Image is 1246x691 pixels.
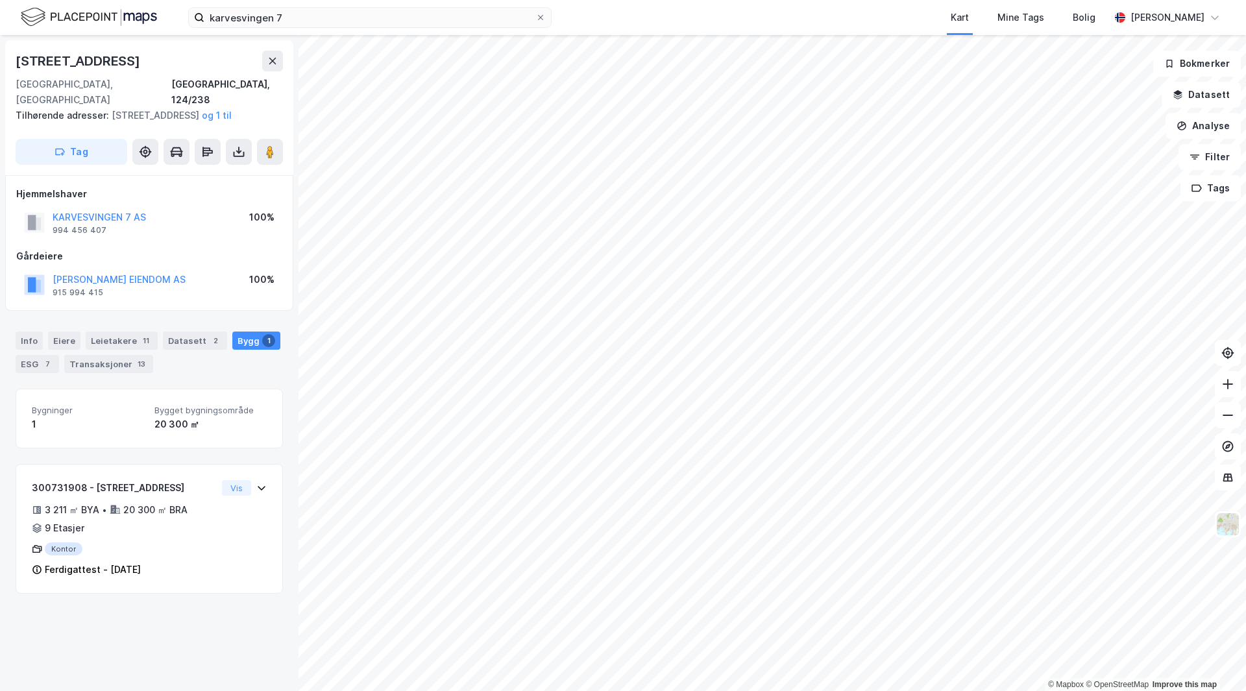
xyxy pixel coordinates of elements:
div: [STREET_ADDRESS] [16,51,143,71]
div: Eiere [48,332,80,350]
div: 20 300 ㎡ [154,417,267,432]
img: logo.f888ab2527a4732fd821a326f86c7f29.svg [21,6,157,29]
span: Bygget bygningsområde [154,405,267,416]
button: Tags [1180,175,1241,201]
div: 1 [262,334,275,347]
button: Vis [222,480,251,496]
div: 100% [249,210,275,225]
a: Improve this map [1153,680,1217,689]
div: Transaksjoner [64,355,153,373]
div: 1 [32,417,144,432]
a: Mapbox [1048,680,1084,689]
div: ESG [16,355,59,373]
button: Analyse [1166,113,1241,139]
div: Gårdeiere [16,249,282,264]
div: Mine Tags [997,10,1044,25]
div: Ferdigattest - [DATE] [45,562,141,577]
button: Filter [1179,144,1241,170]
div: Datasett [163,332,227,350]
button: Bokmerker [1153,51,1241,77]
div: [PERSON_NAME] [1130,10,1204,25]
div: Info [16,332,43,350]
div: Bygg [232,332,280,350]
div: 7 [41,358,54,370]
input: Søk på adresse, matrikkel, gårdeiere, leietakere eller personer [204,8,535,27]
div: 915 994 415 [53,287,103,298]
div: Kart [951,10,969,25]
div: 994 456 407 [53,225,106,236]
div: • [102,505,107,515]
span: Tilhørende adresser: [16,110,112,121]
div: [STREET_ADDRESS] [16,108,273,123]
img: Z [1215,512,1240,537]
iframe: Chat Widget [1181,629,1246,691]
div: 2 [209,334,222,347]
div: 300731908 - [STREET_ADDRESS] [32,480,217,496]
span: Bygninger [32,405,144,416]
button: Datasett [1162,82,1241,108]
div: Leietakere [86,332,158,350]
div: Hjemmelshaver [16,186,282,202]
div: 13 [135,358,148,370]
div: [GEOGRAPHIC_DATA], 124/238 [171,77,283,108]
div: 3 211 ㎡ BYA [45,502,99,518]
div: [GEOGRAPHIC_DATA], [GEOGRAPHIC_DATA] [16,77,171,108]
div: 20 300 ㎡ BRA [123,502,188,518]
div: 100% [249,272,275,287]
div: Bolig [1073,10,1095,25]
div: 11 [140,334,153,347]
div: 9 Etasjer [45,520,84,536]
button: Tag [16,139,127,165]
a: OpenStreetMap [1086,680,1149,689]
